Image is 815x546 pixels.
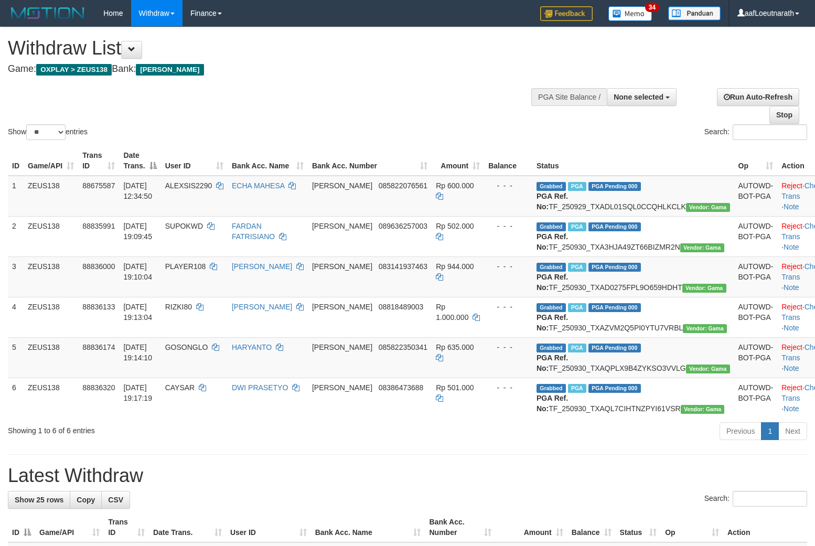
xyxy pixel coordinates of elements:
[645,3,659,12] span: 34
[82,383,115,392] span: 88836320
[537,182,566,191] span: Grabbed
[488,221,528,231] div: - - -
[77,496,95,504] span: Copy
[588,182,641,191] span: PGA Pending
[568,303,586,312] span: Marked by aafpengsreynich
[82,262,115,271] span: 88836000
[733,491,807,507] input: Search:
[8,491,70,509] a: Show 25 rows
[165,343,208,351] span: GOSONGLO
[8,465,807,486] h1: Latest Withdraw
[8,124,88,140] label: Show entries
[568,182,586,191] span: Marked by aafpengsreynich
[70,491,102,509] a: Copy
[532,378,734,418] td: TF_250930_TXAQL7CIHTNZPYI61VSR
[15,496,63,504] span: Show 25 rows
[232,343,272,351] a: HARYANTO
[588,344,641,352] span: PGA Pending
[784,324,799,332] a: Note
[123,303,152,322] span: [DATE] 19:13:04
[668,6,721,20] img: panduan.png
[781,181,802,190] a: Reject
[35,512,104,542] th: Game/API: activate to sort column ascending
[734,337,778,378] td: AUTOWD-BOT-PGA
[532,297,734,337] td: TF_250930_TXAZVM2Q5PI0YTU7VRBL
[537,222,566,231] span: Grabbed
[8,5,88,21] img: MOTION_logo.png
[24,256,78,297] td: ZEUS138
[136,64,203,76] span: [PERSON_NAME]
[82,303,115,311] span: 88836133
[588,263,641,272] span: PGA Pending
[616,512,661,542] th: Status: activate to sort column ascending
[537,313,568,332] b: PGA Ref. No:
[769,106,799,124] a: Stop
[537,263,566,272] span: Grabbed
[704,491,807,507] label: Search:
[540,6,593,21] img: Feedback.jpg
[312,222,372,230] span: [PERSON_NAME]
[537,273,568,292] b: PGA Ref. No:
[436,222,474,230] span: Rp 502.000
[228,146,308,176] th: Bank Acc. Name: activate to sort column ascending
[537,303,566,312] span: Grabbed
[537,232,568,251] b: PGA Ref. No:
[568,263,586,272] span: Marked by aafpengsreynich
[734,146,778,176] th: Op: activate to sort column ascending
[734,256,778,297] td: AUTOWD-BOT-PGA
[436,181,474,190] span: Rp 600.000
[24,378,78,418] td: ZEUS138
[8,337,24,378] td: 5
[488,382,528,393] div: - - -
[496,512,567,542] th: Amount: activate to sort column ascending
[8,297,24,337] td: 4
[123,262,152,281] span: [DATE] 19:10:04
[532,337,734,378] td: TF_250930_TXAQPLX9B4ZYKSO3VVLG
[232,303,292,311] a: [PERSON_NAME]
[26,124,66,140] select: Showentries
[734,216,778,256] td: AUTOWD-BOT-PGA
[165,222,203,230] span: SUPOKWD
[720,422,762,440] a: Previous
[24,297,78,337] td: ZEUS138
[784,283,799,292] a: Note
[311,512,425,542] th: Bank Acc. Name: activate to sort column ascending
[379,303,424,311] span: Copy 08818489003 to clipboard
[734,297,778,337] td: AUTOWD-BOT-PGA
[436,303,468,322] span: Rp 1.000.000
[226,512,311,542] th: User ID: activate to sort column ascending
[784,202,799,211] a: Note
[614,93,663,101] span: None selected
[379,222,427,230] span: Copy 089636257003 to clipboard
[8,146,24,176] th: ID
[717,88,799,106] a: Run Auto-Refresh
[8,216,24,256] td: 2
[488,180,528,191] div: - - -
[531,88,607,106] div: PGA Site Balance /
[532,176,734,217] td: TF_250929_TXADL01SQL0CCQHLKCLK
[232,383,288,392] a: DWI PRASETYO
[488,342,528,352] div: - - -
[123,222,152,241] span: [DATE] 19:09:45
[436,383,474,392] span: Rp 501.000
[686,203,730,212] span: Vendor URL: https://trx31.1velocity.biz
[432,146,484,176] th: Amount: activate to sort column ascending
[532,256,734,297] td: TF_250930_TXAD0275FPL9O659HDHT
[532,146,734,176] th: Status
[104,512,149,542] th: Trans ID: activate to sort column ascending
[8,256,24,297] td: 3
[24,176,78,217] td: ZEUS138
[161,146,228,176] th: User ID: activate to sort column ascending
[8,38,533,59] h1: Withdraw List
[436,262,474,271] span: Rp 944.000
[537,394,568,413] b: PGA Ref. No:
[781,343,802,351] a: Reject
[484,146,532,176] th: Balance
[108,496,123,504] span: CSV
[101,491,130,509] a: CSV
[488,261,528,272] div: - - -
[568,344,586,352] span: Marked by aafpengsreynich
[119,146,160,176] th: Date Trans.: activate to sort column descending
[680,243,724,252] span: Vendor URL: https://trx31.1velocity.biz
[24,337,78,378] td: ZEUS138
